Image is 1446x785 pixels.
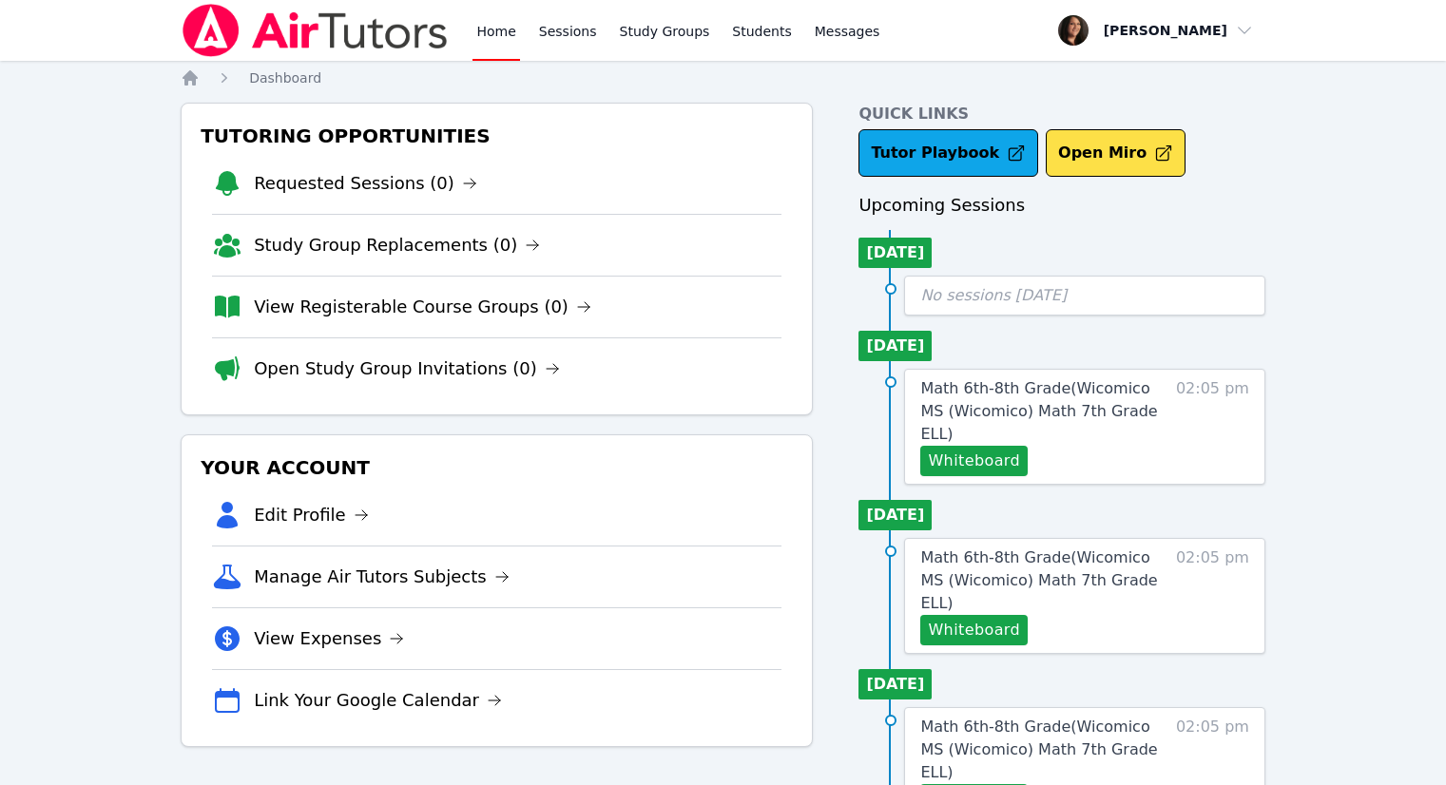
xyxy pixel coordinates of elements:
li: [DATE] [858,331,932,361]
a: Math 6th-8th Grade(Wicomico MS (Wicomico) Math 7th Grade ELL) [920,377,1166,446]
a: Dashboard [249,68,321,87]
span: Messages [815,22,880,41]
button: Whiteboard [920,615,1028,645]
a: Study Group Replacements (0) [254,232,540,258]
button: Whiteboard [920,446,1028,476]
span: Math 6th-8th Grade ( Wicomico MS (Wicomico) Math 7th Grade ELL ) [920,379,1157,443]
button: Open Miro [1046,129,1186,177]
a: Math 6th-8th Grade(Wicomico MS (Wicomico) Math 7th Grade ELL) [920,546,1166,615]
a: Math 6th-8th Grade(Wicomico MS (Wicomico) Math 7th Grade ELL) [920,716,1166,784]
h3: Your Account [197,450,797,485]
span: Math 6th-8th Grade ( Wicomico MS (Wicomico) Math 7th Grade ELL ) [920,718,1157,781]
span: 02:05 pm [1176,546,1249,645]
span: Dashboard [249,70,321,86]
span: Math 6th-8th Grade ( Wicomico MS (Wicomico) Math 7th Grade ELL ) [920,548,1157,612]
a: View Expenses [254,625,404,652]
a: Open Study Group Invitations (0) [254,355,560,382]
span: 02:05 pm [1176,377,1249,476]
h3: Upcoming Sessions [858,192,1265,219]
li: [DATE] [858,669,932,699]
a: View Registerable Course Groups (0) [254,294,591,320]
img: Air Tutors [181,4,450,57]
li: [DATE] [858,238,932,268]
a: Manage Air Tutors Subjects [254,564,510,590]
span: No sessions [DATE] [920,286,1067,304]
a: Tutor Playbook [858,129,1038,177]
li: [DATE] [858,500,932,530]
a: Requested Sessions (0) [254,170,477,197]
h3: Tutoring Opportunities [197,119,797,153]
a: Edit Profile [254,502,369,528]
h4: Quick Links [858,103,1265,125]
nav: Breadcrumb [181,68,1265,87]
a: Link Your Google Calendar [254,687,502,714]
